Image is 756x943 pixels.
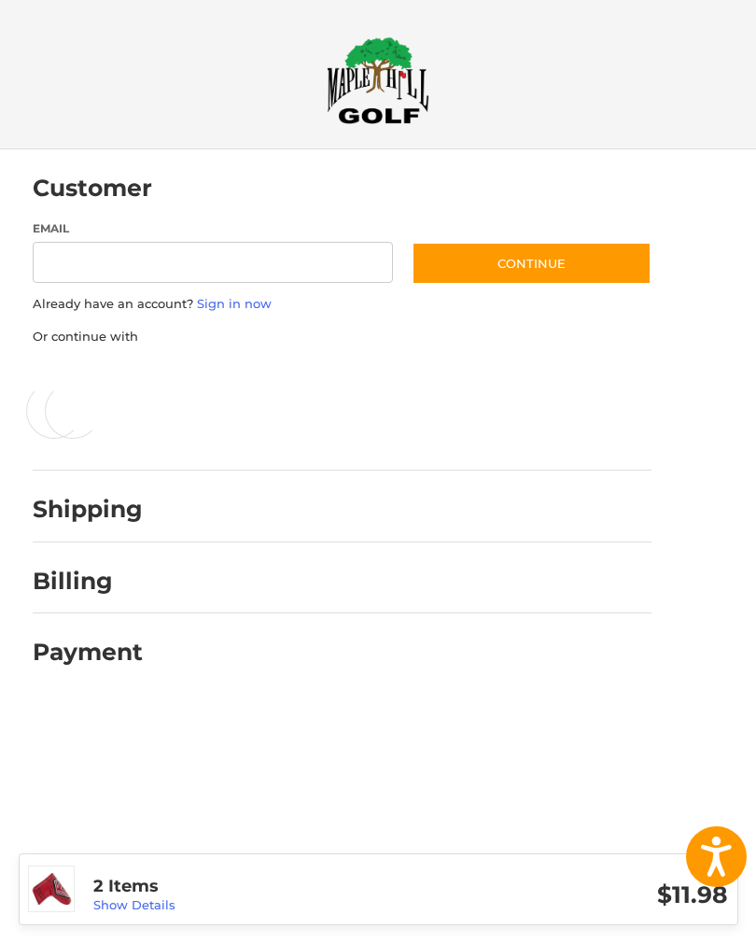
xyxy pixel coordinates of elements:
[33,174,152,203] h2: Customer
[33,495,143,524] h2: Shipping
[327,36,429,124] img: Maple Hill Golf
[33,567,142,596] h2: Billing
[93,897,175,912] a: Show Details
[93,876,411,897] h3: 2 Items
[197,296,272,311] a: Sign in now
[33,295,651,314] p: Already have an account?
[33,638,143,667] h2: Payment
[33,328,651,346] p: Or continue with
[29,866,74,911] img: Bettinardi Putter Headcovers - Studio Stock & Inovai
[33,220,394,237] label: Email
[412,242,651,285] button: Continue
[411,880,728,909] h3: $11.98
